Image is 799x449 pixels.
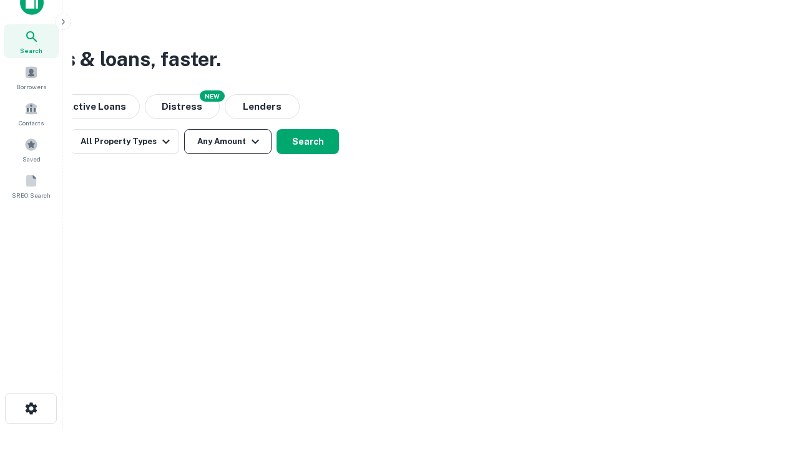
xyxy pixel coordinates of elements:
[4,24,59,58] a: Search
[52,94,140,119] button: Active Loans
[22,154,41,164] span: Saved
[4,133,59,167] a: Saved
[737,349,799,409] iframe: Chat Widget
[145,94,220,119] button: Search distressed loans with lien and other non-mortgage details.
[225,94,300,119] button: Lenders
[4,169,59,203] a: SREO Search
[4,60,59,94] a: Borrowers
[277,129,339,154] button: Search
[19,118,44,128] span: Contacts
[200,90,225,102] div: NEW
[184,129,272,154] button: Any Amount
[12,190,51,200] span: SREO Search
[20,46,42,56] span: Search
[16,82,46,92] span: Borrowers
[4,97,59,130] a: Contacts
[71,129,179,154] button: All Property Types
